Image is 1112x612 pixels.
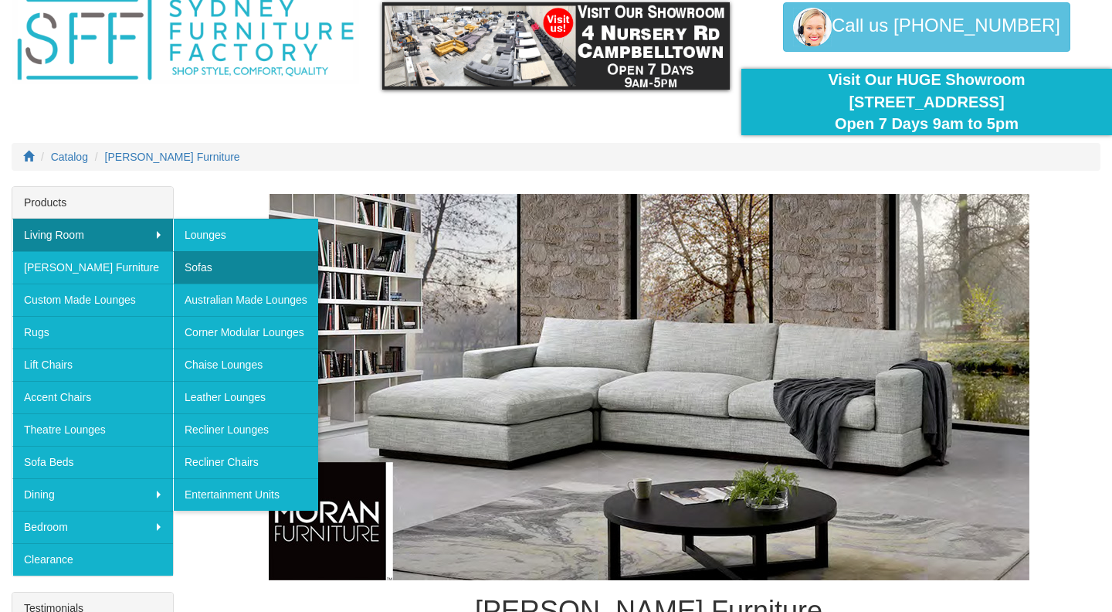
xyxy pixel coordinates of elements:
[753,69,1100,135] div: Visit Our HUGE Showroom [STREET_ADDRESS] Open 7 Days 9am to 5pm
[173,284,318,316] a: Australian Made Lounges
[269,194,1029,580] img: Moran Furniture
[12,348,173,381] a: Lift Chairs
[12,446,173,478] a: Sofa Beds
[173,251,318,284] a: Sofas
[12,251,173,284] a: [PERSON_NAME] Furniture
[12,511,173,543] a: Bedroom
[12,381,173,413] a: Accent Chairs
[173,446,318,478] a: Recliner Chairs
[105,151,240,163] a: [PERSON_NAME] Furniture
[173,413,318,446] a: Recliner Lounges
[12,219,173,251] a: Living Room
[12,413,173,446] a: Theatre Lounges
[12,284,173,316] a: Custom Made Lounges
[173,219,318,251] a: Lounges
[12,316,173,348] a: Rugs
[51,151,88,163] a: Catalog
[173,381,318,413] a: Leather Lounges
[382,2,730,90] img: showroom.gif
[12,187,173,219] div: Products
[12,478,173,511] a: Dining
[173,478,318,511] a: Entertainment Units
[173,348,318,381] a: Chaise Lounges
[12,543,173,576] a: Clearance
[173,316,318,348] a: Corner Modular Lounges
